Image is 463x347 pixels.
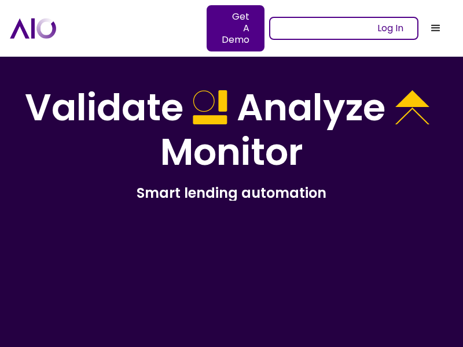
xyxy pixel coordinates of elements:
[269,17,418,40] a: Log In
[19,184,444,202] h2: Smart lending automation
[10,18,269,38] a: home
[25,86,183,130] h1: Validate
[237,86,385,130] h1: Analyze
[160,130,303,175] h1: Monitor
[207,5,264,51] a: Get A Demo
[418,11,453,46] div: menu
